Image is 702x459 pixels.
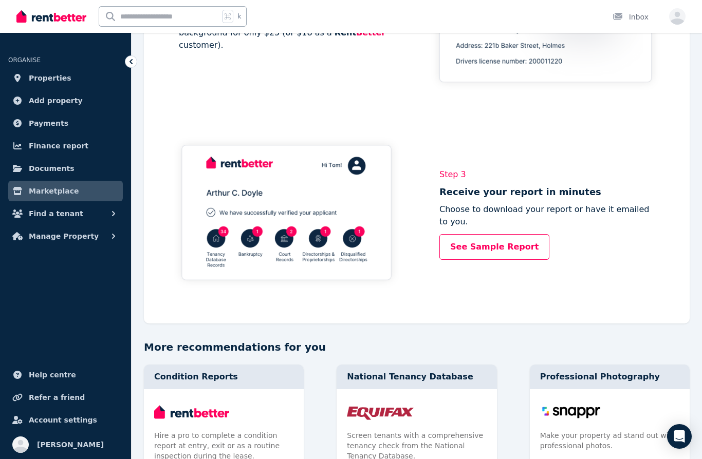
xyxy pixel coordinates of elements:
[8,365,123,385] a: Help centre
[29,414,97,426] span: Account settings
[530,365,690,389] div: Professional Photography
[439,234,549,260] a: See Sample Report
[16,9,86,24] img: RentBetter
[439,168,655,181] span: Step 3
[29,230,99,242] span: Manage Property
[8,113,123,133] a: Payments
[8,387,123,408] a: Refer a friend
[439,185,655,199] h3: Receive your report in minutes
[613,12,649,22] div: Inbox
[540,399,679,424] img: Professional Photography
[29,140,88,152] span: Finance report
[29,117,68,129] span: Payments
[8,226,123,246] button: Manage Property
[169,132,404,293] img: Step 3 for National Tenancy Database with RentBetter
[29,369,76,381] span: Help centre
[540,430,679,451] p: Make your property ad stand out with professional photos.
[237,12,241,21] span: k
[8,56,41,64] span: ORGANISE
[154,399,293,424] img: Condition Reports
[29,391,85,404] span: Refer a friend
[29,185,79,197] span: Marketplace
[144,365,304,389] div: Condition Reports
[29,94,83,107] span: Add property
[29,72,71,84] span: Properties
[29,162,75,175] span: Documents
[144,340,690,354] h5: More recommendations for you
[8,203,123,224] button: Find a tenant
[8,136,123,156] a: Finance report
[8,158,123,179] a: Documents
[29,207,83,220] span: Find a tenant
[37,438,104,451] span: [PERSON_NAME]
[8,410,123,430] a: Account settings
[8,181,123,201] a: Marketplace
[337,365,496,389] div: National Tenancy Database
[8,90,123,111] a: Add property
[347,399,486,424] img: National Tenancy Database
[667,424,692,449] div: Open Intercom Messenger
[179,14,397,51] p: Submit your report to check your tenant’s background for only $25 (or $18 as a customer).
[8,68,123,88] a: Properties
[439,203,655,228] p: Choose to download your report or have it emailed to you.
